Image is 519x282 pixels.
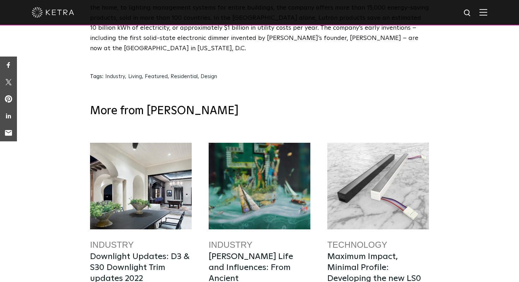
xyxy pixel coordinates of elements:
[479,9,487,16] img: Hamburger%20Nav.svg
[32,7,74,18] img: ketra-logo-2019-white
[90,104,429,119] h3: More from [PERSON_NAME]
[125,74,126,79] span: ,
[171,74,198,79] a: Residential
[90,73,103,80] h3: Tags:
[105,74,125,79] a: Industry
[142,74,143,79] span: ,
[463,9,472,18] img: search icon
[327,240,387,249] a: Technology
[128,74,142,79] a: Living
[201,74,217,79] a: Design
[168,74,169,79] span: ,
[90,240,134,249] a: Industry
[145,74,168,79] a: Featured
[209,240,252,249] a: Industry
[198,74,199,79] span: ,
